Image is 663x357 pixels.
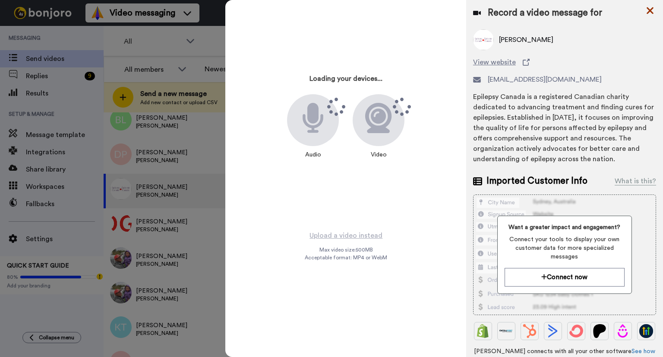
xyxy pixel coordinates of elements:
[488,74,602,85] span: [EMAIL_ADDRESS][DOMAIN_NAME]
[505,235,625,261] span: Connect your tools to display your own customer data for more specialized messages
[486,175,587,188] span: Imported Customer Info
[305,254,387,261] span: Acceptable format: MP4 or WebM
[499,324,513,338] img: Ontraport
[473,57,656,67] a: View website
[319,246,373,253] span: Max video size: 500 MB
[366,146,391,163] div: Video
[593,324,606,338] img: Patreon
[546,324,560,338] img: ActiveCampaign
[301,146,325,163] div: Audio
[476,324,490,338] img: Shopify
[473,57,516,67] span: View website
[505,223,625,232] span: Want a greater impact and engagement?
[631,348,655,354] a: See how
[505,268,625,287] button: Connect now
[616,324,630,338] img: Drip
[307,230,385,241] button: Upload a video instead
[615,176,656,186] div: What is this?
[569,324,583,338] img: ConvertKit
[309,75,382,83] h3: Loading your devices...
[473,92,656,164] div: Epilepsy Canada is a registered Canadian charity dedicated to advancing treatment and finding cur...
[473,347,656,356] span: [PERSON_NAME] connects with all your other software
[523,324,537,338] img: Hubspot
[639,324,653,338] img: GoHighLevel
